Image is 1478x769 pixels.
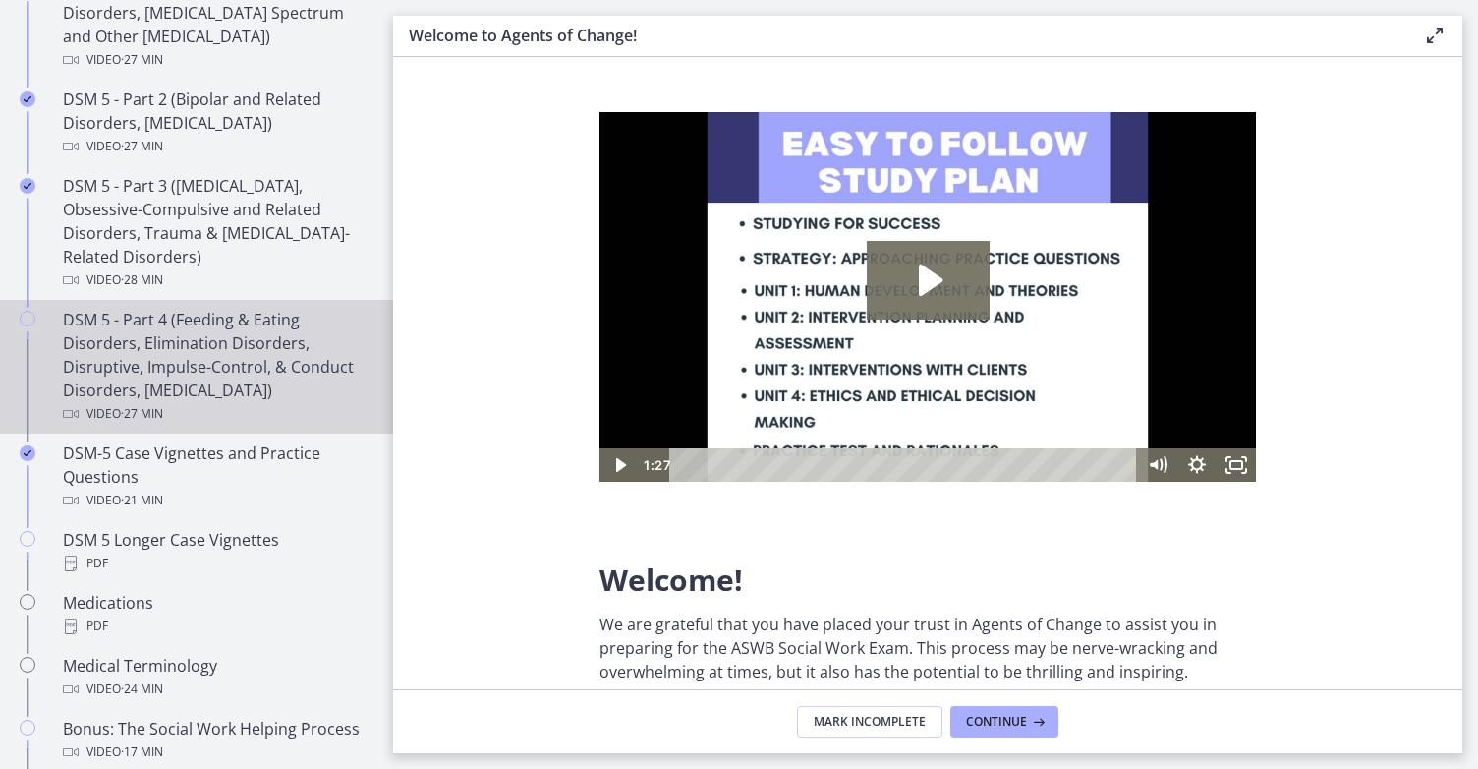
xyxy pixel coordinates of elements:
button: Continue [950,706,1058,738]
button: Fullscreen [617,336,656,370]
div: PDF [63,552,369,575]
p: We are grateful that you have placed your trust in Agents of Change to assist you in preparing fo... [599,613,1256,683]
div: DSM 5 - Part 3 ([MEDICAL_DATA], Obsessive-Compulsive and Related Disorders, Trauma & [MEDICAL_DAT... [63,174,369,292]
span: Welcome! [599,560,743,600]
button: Mute [539,336,578,370]
div: Playbar [85,336,529,370]
span: Continue [966,714,1027,730]
div: Video [63,402,369,426]
div: Video [63,678,369,701]
div: Video [63,489,369,512]
div: Video [63,135,369,158]
div: DSM-5 Case Vignettes and Practice Questions [63,442,369,512]
div: Video [63,740,369,764]
div: Video [63,268,369,292]
i: Completed [20,445,35,461]
button: Play Video: c1o6hcmjueu5qasqsu00.mp4 [267,129,390,207]
span: · 17 min [121,740,163,764]
span: · 28 min [121,268,163,292]
i: Completed [20,178,35,194]
div: DSM 5 Longer Case Vignettes [63,528,369,575]
div: Video [63,48,369,72]
button: Show settings menu [578,336,617,370]
h3: Welcome to Agents of Change! [409,24,1392,47]
span: Mark Incomplete [814,714,926,730]
span: · 27 min [121,48,163,72]
div: DSM 5 - Part 4 (Feeding & Eating Disorders, Elimination Disorders, Disruptive, Impulse-Control, &... [63,308,369,426]
div: PDF [63,615,369,638]
div: DSM 5 - Part 2 (Bipolar and Related Disorders, [MEDICAL_DATA]) [63,88,369,158]
div: Medical Terminology [63,654,369,701]
div: Bonus: The Social Work Helping Process [63,717,369,764]
span: · 24 min [121,678,163,701]
span: · 27 min [121,135,163,158]
div: Medications [63,591,369,638]
span: · 21 min [121,489,163,512]
span: · 27 min [121,402,163,426]
i: Completed [20,91,35,107]
button: Mark Incomplete [797,706,942,738]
